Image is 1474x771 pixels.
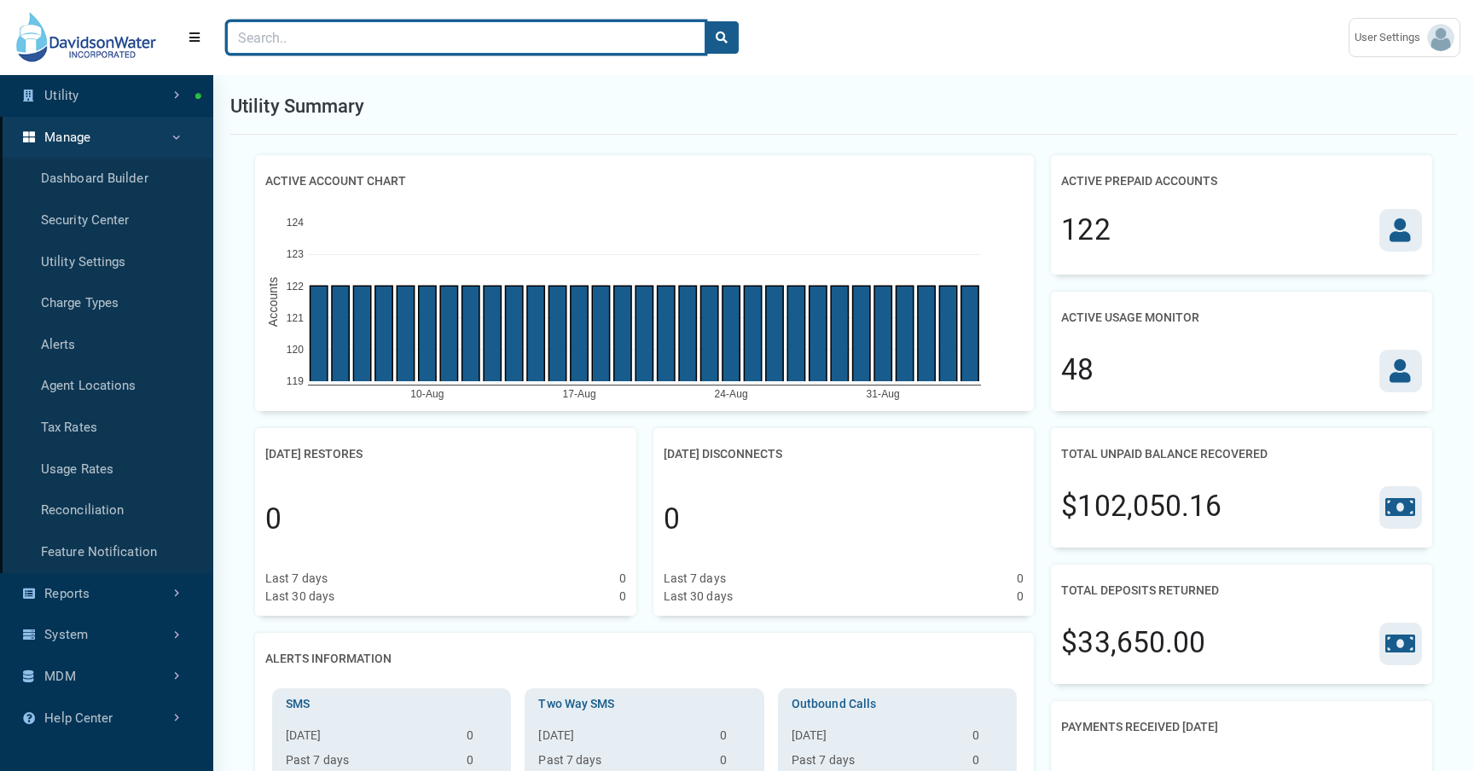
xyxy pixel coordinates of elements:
h3: Two Way SMS [531,695,757,713]
img: DEMO Logo [14,10,162,64]
div: Last 7 days [265,570,328,588]
div: 122 [1061,209,1110,252]
span: User Settings [1355,29,1427,46]
h2: Payments Received [DATE] [1061,711,1218,743]
h2: Active Prepaid Accounts [1061,165,1217,197]
td: 0 [713,727,757,751]
div: Last 30 days [265,588,334,606]
button: Menu [176,22,213,53]
input: Search [227,21,705,54]
td: 0 [460,727,504,751]
h2: [DATE] Disconnects [664,438,782,470]
div: 0 [1017,588,1024,606]
div: 0 [619,570,626,588]
div: 0 [664,498,680,541]
h2: Total Unpaid Balance Recovered [1061,438,1268,470]
a: User Settings [1349,18,1460,57]
div: $33,650.00 [1061,622,1205,664]
h3: SMS [279,695,504,713]
td: 0 [966,727,1010,751]
div: Last 7 days [664,570,726,588]
div: 0 [265,498,281,541]
button: search [705,21,739,54]
th: [DATE] [785,727,966,751]
th: [DATE] [531,727,712,751]
div: 0 [619,588,626,606]
div: Last 30 days [664,588,733,606]
h2: Active Usage Monitor [1061,302,1199,333]
h2: Active Account Chart [265,165,406,197]
h2: Alerts Information [265,643,392,675]
h3: Outbound Calls [785,695,1010,713]
h2: Total Deposits Returned [1061,575,1219,606]
div: 48 [1061,349,1094,391]
th: [DATE] [279,727,460,751]
h1: Utility Summary [230,92,365,120]
div: $102,050.16 [1061,485,1222,528]
div: 0 [1017,570,1024,588]
h2: [DATE] Restores [265,438,363,470]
